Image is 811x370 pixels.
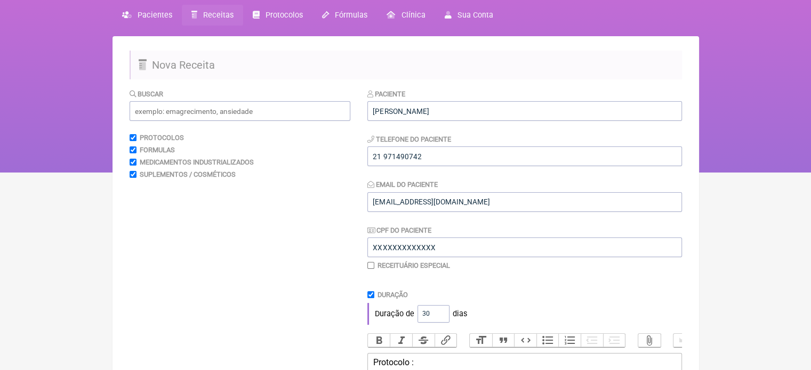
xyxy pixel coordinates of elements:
[367,90,405,98] label: Paciente
[581,334,603,348] button: Decrease Level
[130,51,682,79] h2: Nova Receita
[453,309,467,318] span: dias
[378,261,450,269] label: Receituário Especial
[673,334,696,348] button: Undo
[243,5,312,26] a: Protocolos
[492,334,515,348] button: Quote
[435,334,457,348] button: Link
[266,11,303,20] span: Protocolos
[558,334,581,348] button: Numbers
[368,334,390,348] button: Bold
[367,180,438,188] label: Email do Paciente
[312,5,377,26] a: Fórmulas
[367,226,431,234] label: CPF do Paciente
[638,334,661,348] button: Attach Files
[335,11,367,20] span: Fórmulas
[140,146,175,154] label: Formulas
[390,334,412,348] button: Italic
[378,291,408,299] label: Duração
[401,11,425,20] span: Clínica
[375,309,414,318] span: Duração de
[182,5,243,26] a: Receitas
[457,11,493,20] span: Sua Conta
[130,101,350,121] input: exemplo: emagrecimento, ansiedade
[536,334,559,348] button: Bullets
[377,5,435,26] a: Clínica
[412,334,435,348] button: Strikethrough
[140,134,184,142] label: Protocolos
[130,90,164,98] label: Buscar
[435,5,502,26] a: Sua Conta
[140,170,236,178] label: Suplementos / Cosméticos
[603,334,625,348] button: Increase Level
[138,11,172,20] span: Pacientes
[470,334,492,348] button: Heading
[140,158,254,166] label: Medicamentos Industrializados
[367,135,451,143] label: Telefone do Paciente
[113,5,182,26] a: Pacientes
[514,334,536,348] button: Code
[203,11,234,20] span: Receitas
